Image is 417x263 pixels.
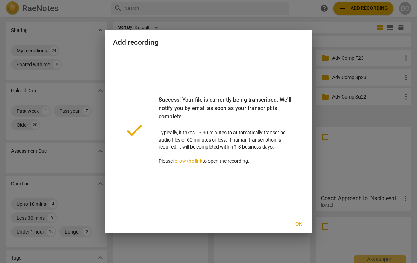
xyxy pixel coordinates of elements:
span: Ok [293,221,304,228]
button: Ok [287,218,310,230]
a: follow the link [173,158,202,164]
h2: Add recording [113,38,304,47]
span: done [124,120,145,141]
div: Success! Your file is currently being transcribed. We'll notify you by email as soon as your tran... [159,96,293,129]
p: Typically, it takes 15-30 minutes to automatically transcribe audio files of 60 minutes or less. ... [159,96,293,165]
